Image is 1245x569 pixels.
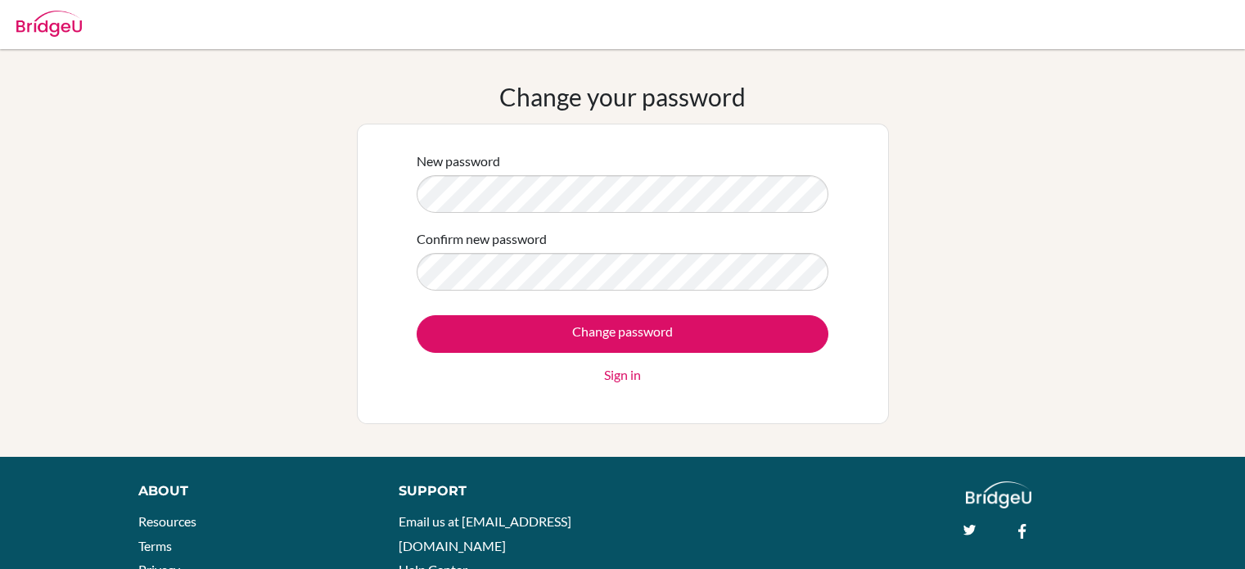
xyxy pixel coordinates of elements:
img: logo_white@2x-f4f0deed5e89b7ecb1c2cc34c3e3d731f90f0f143d5ea2071677605dd97b5244.png [966,481,1032,508]
img: Bridge-U [16,11,82,37]
div: Support [399,481,605,501]
label: New password [417,151,500,171]
h1: Change your password [499,82,746,111]
div: About [138,481,362,501]
label: Confirm new password [417,229,547,249]
a: Resources [138,513,196,529]
input: Change password [417,315,828,353]
a: Terms [138,538,172,553]
a: Sign in [604,365,641,385]
a: Email us at [EMAIL_ADDRESS][DOMAIN_NAME] [399,513,571,553]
